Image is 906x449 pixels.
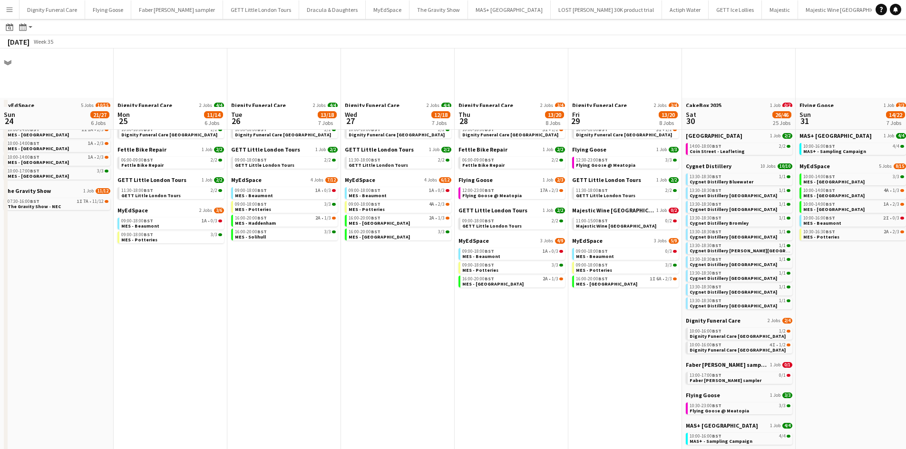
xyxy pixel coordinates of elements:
[803,174,835,179] span: 10:00-14:00
[458,102,513,109] span: Dignity Funeral Care
[462,162,505,168] span: Fettle Bike Repair
[214,103,224,108] span: 4/4
[712,187,721,193] span: BST
[690,206,777,212] span: Cygnet Distillery Bristol
[555,177,565,183] span: 2/3
[117,102,224,146] div: Dignity Funeral Care2 Jobs4/410:00-16:00BST2/2Dignity Funeral Care [GEOGRAPHIC_DATA]10:00-16:00BS...
[30,154,39,160] span: BST
[779,144,786,149] span: 2/2
[799,102,834,109] span: Flying Goose
[779,174,786,179] span: 1/1
[235,126,336,137] a: 10:00-16:00BST2/2Dignity Funeral Care [GEOGRAPHIC_DATA]
[576,158,608,162] span: 12:30-23:00
[121,187,222,198] a: 11:30-18:00BST2/2GETT Little London Tours
[543,177,553,183] span: 1 Job
[8,159,69,165] span: MES - Manchester City Centre
[371,187,380,193] span: BST
[458,102,565,146] div: Dignity Funeral Care2 Jobs3/410:00-16:00BST2/2Dignity Funeral Care [GEOGRAPHIC_DATA]10:00-16:00BS...
[8,126,108,137] a: 10:00-14:00BST1I1A•2/3MES - [GEOGRAPHIC_DATA]
[690,144,721,149] span: 14:00-18:00
[349,202,449,207] div: •
[257,187,267,193] span: BST
[8,169,39,173] span: 10:00-17:00
[686,102,792,132] div: CakeBox 20251 Job0/211:00-17:00BST4A•0/2Cakebox [GEOGRAPHIC_DATA]
[117,102,172,109] span: Dignity Funeral Care
[366,0,409,19] button: MyEdSpace
[458,146,507,153] span: Fettle Bike Repair
[223,0,299,19] button: GETT Little London Tours
[97,155,104,160] span: 2/3
[8,173,69,179] span: MES - Northfield
[662,0,709,19] button: Actiph Water
[686,132,742,139] span: Coin Street
[117,176,224,207] div: GETT Little London Tours1 Job2/211:30-18:00BST2/2GETT Little London Tours
[231,102,338,146] div: Dignity Funeral Care2 Jobs4/410:00-16:00BST2/2Dignity Funeral Care [GEOGRAPHIC_DATA]10:00-16:00BS...
[97,127,104,132] span: 2/3
[324,127,331,132] span: 2/2
[458,102,565,109] a: Dignity Funeral Care2 Jobs3/4
[349,206,385,212] span: MES - Potteries
[485,157,494,163] span: BST
[803,143,904,154] a: 10:00-16:00BST4/4MAS+ - Sampling Campaign
[8,168,108,179] a: 10:00-17:00BST3/3MES - [GEOGRAPHIC_DATA]
[235,188,267,193] span: 09:00-18:00
[409,0,468,19] button: The Gravity Show
[30,140,39,146] span: BST
[762,0,798,19] button: Majestic
[349,188,449,193] div: •
[214,147,224,153] span: 2/2
[779,188,786,193] span: 1/1
[803,202,835,207] span: 10:00-14:00
[131,0,223,19] button: Faber [PERSON_NAME] sampler
[85,0,131,19] button: Flying Goose
[686,102,792,109] a: CakeBox 20251 Job0/2
[235,132,331,138] span: Dignity Funeral Care Southampton
[121,126,222,137] a: 10:00-16:00BST2/2Dignity Funeral Care [GEOGRAPHIC_DATA]
[96,188,110,194] span: 11/12
[438,188,445,193] span: 0/3
[485,187,494,193] span: BST
[202,177,212,183] span: 1 Job
[345,146,451,176] div: GETT Little London Tours1 Job2/211:30-18:00BST2/2GETT Little London Tours
[231,146,300,153] span: GETT Little London Tours
[121,132,217,138] span: Dignity Funeral Care Southampton
[598,187,608,193] span: BST
[88,127,93,132] span: 1A
[117,102,224,109] a: Dignity Funeral Care2 Jobs4/4
[202,147,212,153] span: 1 Job
[117,207,224,245] div: MyEdSpace2 Jobs3/609:00-18:00BST1A•0/3MES - Beaumont09:00-18:00BST3/3MES - Potteries
[799,102,906,132] div: Flying Goose1 Job2/310:30-19:00BST1I12A•2/3Flying Goose @ Meatopia
[686,102,721,109] span: CakeBox 2025
[199,103,212,108] span: 2 Jobs
[231,102,286,109] span: Dignity Funeral Care
[235,202,267,207] span: 09:00-18:00
[690,143,790,154] a: 14:00-18:00BST2/2Coin Street - Leafleting
[117,146,166,153] span: Fettle Bike Repair
[540,103,553,108] span: 2 Jobs
[345,102,451,146] div: Dignity Funeral Care2 Jobs4/410:00-16:00BST2/2Dignity Funeral Care [GEOGRAPHIC_DATA]10:00-16:00BS...
[235,127,267,132] span: 10:00-16:00
[803,202,904,207] div: •
[540,188,548,193] span: 17A
[214,177,224,183] span: 2/2
[8,145,69,152] span: MES - KingstonTown Centre
[4,102,34,109] span: MyEdSpace
[8,198,108,209] a: 07:30-16:00BST1I7A•11/12The Gravity Show - NEC
[83,188,94,194] span: 1 Job
[803,187,904,198] a: 10:00-14:00BST4A•1/3MES - [GEOGRAPHIC_DATA]
[349,188,380,193] span: 09:00-18:00
[572,102,679,109] a: Dignity Funeral Care2 Jobs3/4
[665,188,672,193] span: 2/2
[299,0,366,19] button: Dracula & Daughters
[231,102,338,109] a: Dignity Funeral Care2 Jobs4/4
[438,158,445,162] span: 2/2
[211,158,217,162] span: 2/2
[8,141,108,146] div: •
[324,188,331,193] span: 0/3
[576,188,608,193] span: 11:30-18:00
[427,103,439,108] span: 2 Jobs
[4,102,110,109] a: MyEdSpace5 Jobs10/15
[462,127,494,132] span: 10:00-16:00
[555,147,565,153] span: 2/2
[231,176,338,183] a: MyEdSpace4 Jobs7/12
